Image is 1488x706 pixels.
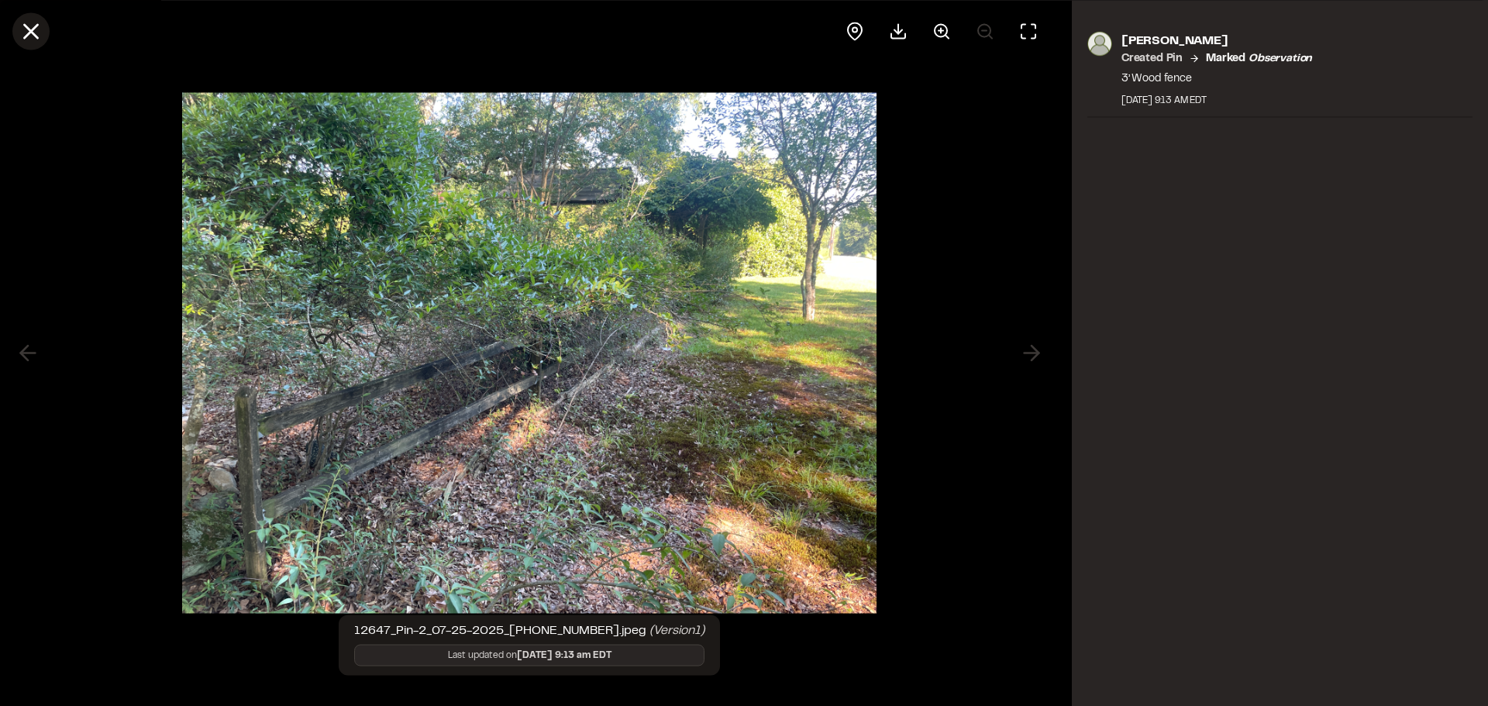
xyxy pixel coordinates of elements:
[1087,31,1112,56] img: photo
[1010,12,1047,50] button: Toggle Fullscreen
[1121,31,1312,50] p: [PERSON_NAME]
[12,12,50,50] button: Close modal
[1206,50,1312,67] p: Marked
[1249,53,1312,63] em: observation
[1121,93,1312,107] div: [DATE] 9:13 AM EDT
[1121,50,1183,67] p: Created Pin
[836,12,873,50] div: View pin on map
[1121,70,1312,87] p: 3’ Wood fence
[923,12,960,50] button: Zoom in
[182,77,877,629] img: file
